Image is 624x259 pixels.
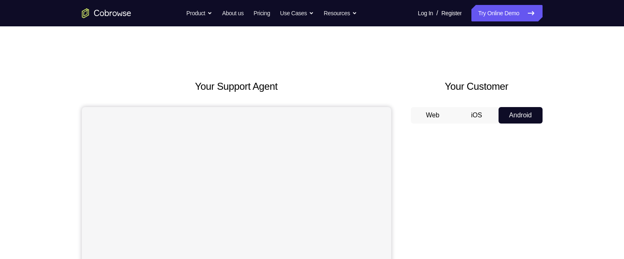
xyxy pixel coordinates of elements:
[411,107,455,124] button: Web
[436,8,438,18] span: /
[441,5,462,21] a: Register
[253,5,270,21] a: Pricing
[411,79,543,94] h2: Your Customer
[418,5,433,21] a: Log In
[324,5,357,21] button: Resources
[455,107,499,124] button: iOS
[471,5,542,21] a: Try Online Demo
[186,5,212,21] button: Product
[82,8,131,18] a: Go to the home page
[280,5,314,21] button: Use Cases
[222,5,244,21] a: About us
[82,79,391,94] h2: Your Support Agent
[499,107,543,124] button: Android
